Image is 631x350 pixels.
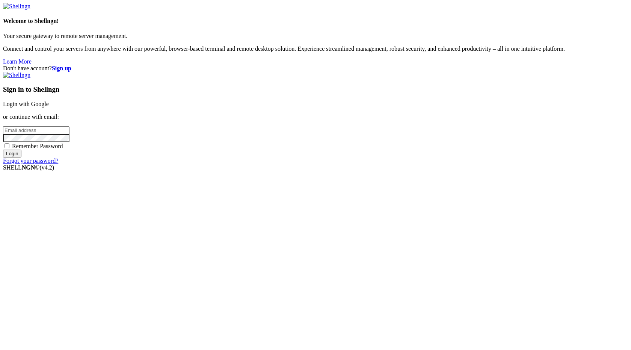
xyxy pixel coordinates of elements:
a: Learn More [3,58,32,65]
img: Shellngn [3,3,30,10]
input: Login [3,150,21,158]
span: Remember Password [12,143,63,149]
div: Don't have account? [3,65,628,72]
h3: Sign in to Shellngn [3,85,628,94]
img: Shellngn [3,72,30,79]
input: Email address [3,126,69,134]
p: Your secure gateway to remote server management. [3,33,628,39]
a: Login with Google [3,101,49,107]
a: Forgot your password? [3,158,58,164]
p: Connect and control your servers from anywhere with our powerful, browser-based terminal and remo... [3,45,628,52]
a: Sign up [52,65,71,71]
p: or continue with email: [3,114,628,120]
input: Remember Password [5,143,9,148]
h4: Welcome to Shellngn! [3,18,628,24]
b: NGN [22,164,35,171]
span: 4.2.0 [40,164,54,171]
span: SHELL © [3,164,54,171]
